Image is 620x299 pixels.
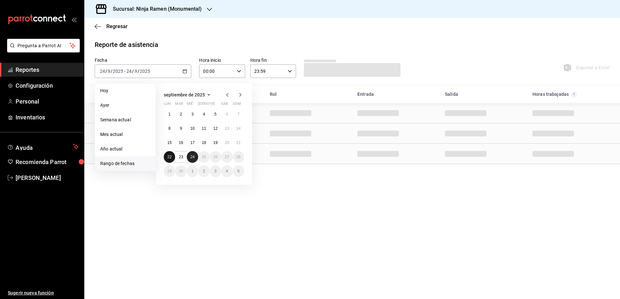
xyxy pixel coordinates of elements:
abbr: 13 de septiembre de 2025 [225,126,229,131]
abbr: 28 de septiembre de 2025 [236,155,241,159]
abbr: 3 de octubre de 2025 [214,169,217,173]
button: 12 de septiembre de 2025 [210,123,221,134]
input: ---- [139,69,150,74]
span: [PERSON_NAME] [16,173,79,182]
div: Row [84,144,620,164]
abbr: 1 de octubre de 2025 [191,169,194,173]
abbr: viernes [210,102,215,108]
abbr: domingo [233,102,241,108]
span: Regresar [106,23,128,29]
span: Mes actual [100,131,150,138]
div: Row [84,103,620,123]
button: 1 de octubre de 2025 [187,165,198,177]
div: Cell [352,105,404,120]
span: Sugerir nueva función [8,290,79,296]
abbr: 23 de septiembre de 2025 [179,155,183,159]
div: HeadCell [527,88,615,100]
abbr: 22 de septiembre de 2025 [167,155,172,159]
abbr: sábado [221,102,228,108]
input: -- [100,69,105,74]
abbr: 5 de octubre de 2025 [237,169,240,173]
span: Personal [16,97,79,106]
button: 19 de septiembre de 2025 [210,137,221,149]
abbr: 27 de septiembre de 2025 [225,155,229,159]
abbr: 6 de septiembre de 2025 [226,112,228,116]
span: - [124,69,125,74]
div: Cell [440,105,492,120]
button: 1 de septiembre de 2025 [164,108,175,120]
span: / [111,69,113,74]
abbr: 11 de septiembre de 2025 [202,126,206,131]
button: 26 de septiembre de 2025 [210,151,221,163]
div: Cell [265,105,316,120]
span: Semana actual [100,116,150,123]
button: 23 de septiembre de 2025 [175,151,186,163]
abbr: 25 de septiembre de 2025 [202,155,206,159]
abbr: 19 de septiembre de 2025 [213,140,218,145]
svg: El total de horas trabajadas por usuario es el resultado de la suma redondeada del registro de ho... [571,92,577,97]
a: Pregunta a Parrot AI [5,47,80,54]
button: 22 de septiembre de 2025 [164,151,175,163]
div: Head [84,86,620,103]
abbr: 4 de septiembre de 2025 [203,112,205,116]
abbr: 12 de septiembre de 2025 [213,126,218,131]
abbr: 3 de septiembre de 2025 [191,112,194,116]
abbr: 10 de septiembre de 2025 [190,126,195,131]
abbr: 2 de octubre de 2025 [203,169,205,173]
button: 28 de septiembre de 2025 [233,151,244,163]
div: Row [84,123,620,144]
button: 5 de octubre de 2025 [233,165,244,177]
abbr: 8 de septiembre de 2025 [168,126,171,131]
span: Ayer [100,102,150,109]
div: Cell [89,146,141,161]
button: 11 de septiembre de 2025 [198,123,209,134]
button: 15 de septiembre de 2025 [164,137,175,149]
span: Inventarios [16,113,79,122]
button: 27 de septiembre de 2025 [221,151,232,163]
button: 2 de octubre de 2025 [198,165,209,177]
span: Rango de fechas [100,160,150,167]
h3: Sucursal: Ninja Ramen (Monumental) [108,5,202,13]
button: 24 de septiembre de 2025 [187,151,198,163]
label: Hora fin [250,58,296,62]
div: Cell [527,105,579,120]
span: / [105,69,107,74]
button: 6 de septiembre de 2025 [221,108,232,120]
label: Hora inicio [199,58,245,62]
input: -- [107,69,111,74]
span: Pregunta a Parrot AI [18,42,70,49]
button: 3 de octubre de 2025 [210,165,221,177]
abbr: 4 de octubre de 2025 [226,169,228,173]
span: Reportes [16,65,79,74]
button: 14 de septiembre de 2025 [233,123,244,134]
div: Cell [265,146,316,161]
abbr: 21 de septiembre de 2025 [236,140,241,145]
div: Cell [352,126,404,141]
abbr: 20 de septiembre de 2025 [225,140,229,145]
span: / [132,69,134,74]
abbr: 7 de septiembre de 2025 [237,112,240,116]
button: 21 de septiembre de 2025 [233,137,244,149]
div: Cell [352,146,404,161]
abbr: 17 de septiembre de 2025 [190,140,195,145]
button: 4 de octubre de 2025 [221,165,232,177]
div: Cell [440,146,492,161]
label: Fecha [95,58,191,62]
span: Hoy [100,87,150,94]
abbr: 18 de septiembre de 2025 [202,140,206,145]
button: 3 de septiembre de 2025 [187,108,198,120]
abbr: martes [175,102,183,108]
button: 4 de septiembre de 2025 [198,108,209,120]
button: Regresar [95,23,128,29]
button: 29 de septiembre de 2025 [164,165,175,177]
button: 13 de septiembre de 2025 [221,123,232,134]
div: Cell [440,126,492,141]
button: Pregunta a Parrot AI [7,39,80,52]
abbr: 30 de septiembre de 2025 [179,169,183,173]
input: -- [126,69,132,74]
abbr: 15 de septiembre de 2025 [167,140,172,145]
div: Reporte de asistencia [95,40,158,50]
button: 9 de septiembre de 2025 [175,123,186,134]
abbr: 9 de septiembre de 2025 [180,126,182,131]
abbr: 14 de septiembre de 2025 [236,126,241,131]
